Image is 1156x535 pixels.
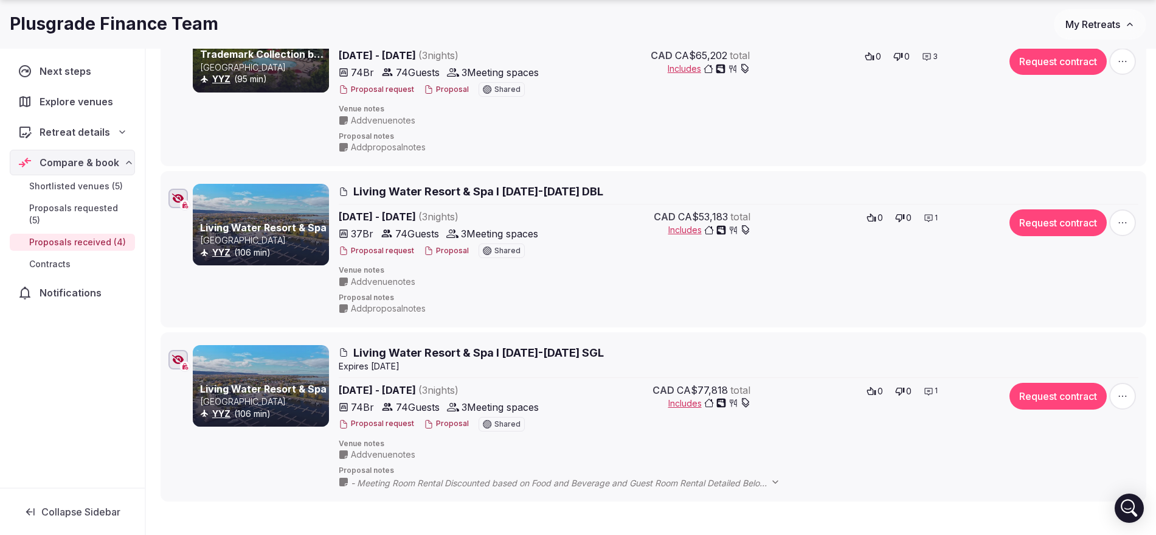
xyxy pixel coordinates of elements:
span: Venue notes [339,265,1138,276]
span: 74 Guests [395,226,439,241]
span: Living Water Resort & Spa I [DATE]-[DATE] DBL [353,184,603,199]
span: Living Water Resort & Spa I [DATE]-[DATE] SGL [353,345,604,360]
span: CAD [652,383,674,397]
button: Includes [668,224,750,236]
button: 1 [920,383,941,400]
span: CA$65,202 [675,48,727,63]
span: 74 Guests [396,400,440,414]
a: Contracts [10,256,135,273]
span: 0 [906,385,912,397]
span: Add venue notes [351,114,415,127]
a: YYZ [212,247,230,257]
a: Next steps [10,58,135,84]
p: [GEOGRAPHIC_DATA] [200,234,327,247]
span: 74 Br [351,65,374,80]
span: Shared [494,86,521,93]
button: 0 [891,209,915,226]
button: Proposal request [339,85,414,95]
span: Proposals received (4) [29,236,126,248]
button: Proposal [424,85,469,95]
span: Next steps [40,64,96,79]
p: [GEOGRAPHIC_DATA] [200,61,327,74]
span: Add proposal notes [351,141,426,153]
span: ( 3 night s ) [418,384,459,396]
div: Expire s [DATE] [339,360,1138,372]
span: 3 [933,52,938,62]
button: 0 [891,383,915,400]
button: 1 [920,209,941,226]
span: Collapse Sidebar [41,506,120,518]
button: Includes [668,397,750,410]
span: Proposal notes [339,293,1138,303]
span: 3 Meeting spaces [461,226,538,241]
div: (106 min) [200,247,327,259]
span: 74 Br [351,400,374,414]
span: total [730,48,750,63]
span: ( 3 night s ) [418,49,459,61]
a: [GEOGRAPHIC_DATA], Trademark Collection by Wyndham [200,35,324,74]
span: CAD [654,209,676,224]
a: YYZ [212,408,230,419]
span: Add proposal notes [351,302,426,315]
span: Add venue notes [351,276,415,288]
a: Proposals requested (5) [10,200,135,229]
div: (95 min) [200,73,327,85]
button: Request contract [1009,383,1107,410]
span: 74 Guests [396,65,440,80]
span: 37 Br [351,226,373,241]
span: total [730,209,750,224]
span: Proposals requested (5) [29,202,130,226]
button: Request contract [1009,209,1107,236]
span: Explore venues [40,94,118,109]
span: [DATE] - [DATE] [339,48,553,63]
a: Proposals received (4) [10,234,135,251]
span: 1 [935,386,938,396]
span: CA$77,818 [677,383,728,397]
p: [GEOGRAPHIC_DATA] [200,396,327,408]
span: - Meeting Room Rental Discounted based on Food and Beverage and Guest Room Rental Detailed Below.... [351,477,792,489]
button: Proposal [424,246,469,256]
div: (106 min) [200,408,327,420]
span: Proposal notes [339,466,1138,476]
span: 0 [877,385,883,397]
span: CAD [651,48,673,63]
button: 0 [890,48,913,65]
a: Living Water Resort & Spa [200,222,327,234]
span: Add venue notes [351,449,415,461]
a: Shortlisted venues (5) [10,178,135,195]
h1: Plusgrade Finance Team [10,12,218,36]
span: 1 [935,213,938,223]
button: 3 [918,48,941,65]
a: YYZ [212,74,230,84]
span: ( 3 night s ) [418,211,459,223]
button: Proposal [424,419,469,429]
button: Request contract [1009,48,1107,75]
span: Compare & book [40,155,119,170]
span: [DATE] - [DATE] [339,209,553,224]
span: Shared [494,421,521,428]
span: Shared [494,247,521,254]
span: CA$53,183 [678,209,728,224]
button: 0 [863,383,887,400]
button: 0 [861,48,885,65]
span: Retreat details [40,125,110,139]
span: Venue notes [339,104,1138,114]
a: Explore venues [10,89,135,114]
button: My Retreats [1054,9,1146,40]
span: total [730,383,750,397]
span: Notifications [40,285,106,300]
button: Includes [668,63,750,75]
span: 0 [906,212,912,224]
span: 0 [876,51,881,63]
span: My Retreats [1065,18,1120,30]
button: Proposal request [339,246,414,256]
button: 0 [863,209,887,226]
a: Notifications [10,280,135,306]
span: 3 Meeting spaces [462,65,539,80]
div: Open Intercom Messenger [1115,494,1144,523]
span: Proposal notes [339,131,1138,142]
span: Venue notes [339,439,1138,449]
